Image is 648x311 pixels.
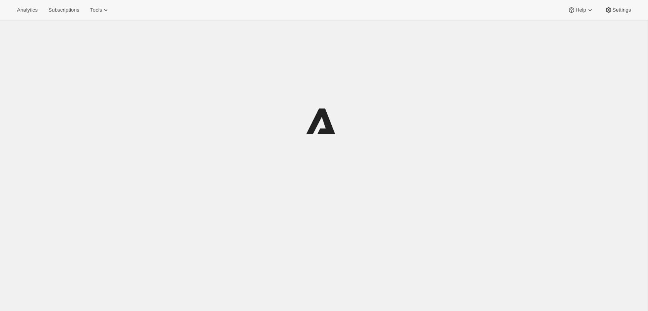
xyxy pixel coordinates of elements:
span: Tools [90,7,102,13]
span: Settings [612,7,631,13]
button: Tools [85,5,114,15]
span: Analytics [17,7,37,13]
button: Help [563,5,598,15]
button: Settings [600,5,636,15]
button: Subscriptions [44,5,84,15]
button: Analytics [12,5,42,15]
span: Subscriptions [48,7,79,13]
span: Help [575,7,586,13]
